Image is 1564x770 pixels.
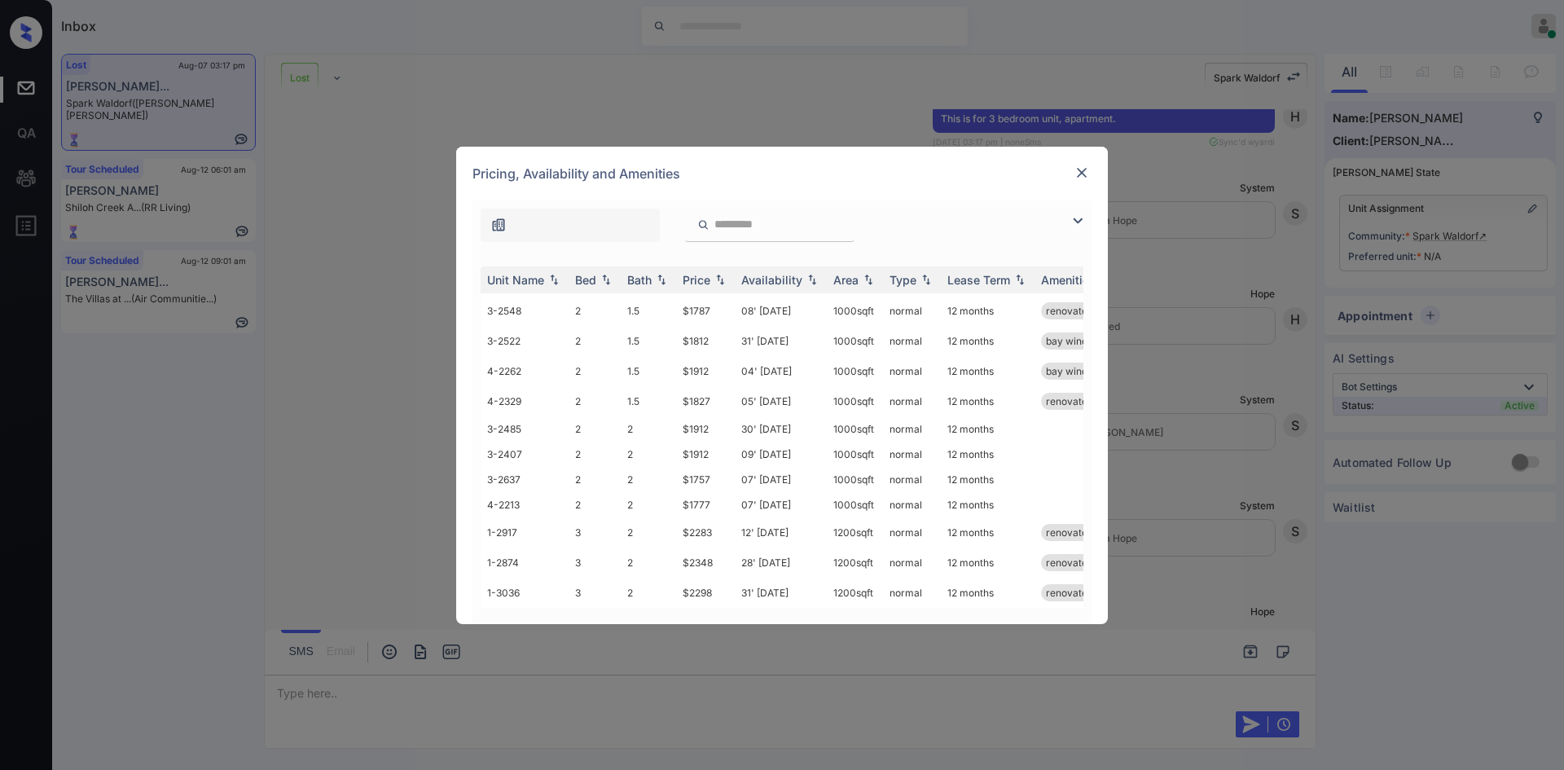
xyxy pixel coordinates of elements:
[941,492,1035,517] td: 12 months
[1046,395,1093,407] span: renovated
[481,517,569,548] td: 1-2917
[735,492,827,517] td: 07' [DATE]
[735,326,827,356] td: 31' [DATE]
[676,356,735,386] td: $1912
[676,416,735,442] td: $1912
[883,416,941,442] td: normal
[941,517,1035,548] td: 12 months
[621,296,676,326] td: 1.5
[735,296,827,326] td: 08' [DATE]
[481,467,569,492] td: 3-2637
[676,326,735,356] td: $1812
[941,467,1035,492] td: 12 months
[621,442,676,467] td: 2
[627,273,652,287] div: Bath
[569,356,621,386] td: 2
[569,416,621,442] td: 2
[735,548,827,578] td: 28' [DATE]
[1068,211,1087,231] img: icon-zuma
[621,578,676,608] td: 2
[481,386,569,416] td: 4-2329
[735,467,827,492] td: 07' [DATE]
[1041,273,1096,287] div: Amenities
[735,578,827,608] td: 31' [DATE]
[941,296,1035,326] td: 12 months
[621,386,676,416] td: 1.5
[883,296,941,326] td: normal
[676,386,735,416] td: $1827
[827,548,883,578] td: 1200 sqft
[481,578,569,608] td: 1-3036
[827,442,883,467] td: 1000 sqft
[941,356,1035,386] td: 12 months
[827,416,883,442] td: 1000 sqft
[481,492,569,517] td: 4-2213
[676,517,735,548] td: $2283
[741,273,802,287] div: Availability
[883,548,941,578] td: normal
[947,273,1010,287] div: Lease Term
[621,467,676,492] td: 2
[827,578,883,608] td: 1200 sqft
[883,442,941,467] td: normal
[883,492,941,517] td: normal
[1046,305,1093,317] span: renovated
[735,356,827,386] td: 04' [DATE]
[827,467,883,492] td: 1000 sqft
[941,548,1035,578] td: 12 months
[735,386,827,416] td: 05' [DATE]
[653,274,670,285] img: sorting
[621,548,676,578] td: 2
[918,274,934,285] img: sorting
[490,217,507,233] img: icon-zuma
[883,517,941,548] td: normal
[569,517,621,548] td: 3
[941,326,1035,356] td: 12 months
[1074,165,1090,181] img: close
[804,274,820,285] img: sorting
[487,273,544,287] div: Unit Name
[890,273,916,287] div: Type
[569,467,621,492] td: 2
[712,274,728,285] img: sorting
[860,274,876,285] img: sorting
[1046,526,1093,539] span: renovated
[827,386,883,416] td: 1000 sqft
[827,326,883,356] td: 1000 sqft
[697,218,710,232] img: icon-zuma
[481,548,569,578] td: 1-2874
[598,274,614,285] img: sorting
[827,356,883,386] td: 1000 sqft
[569,386,621,416] td: 2
[676,296,735,326] td: $1787
[941,578,1035,608] td: 12 months
[676,467,735,492] td: $1757
[621,356,676,386] td: 1.5
[481,442,569,467] td: 3-2407
[481,296,569,326] td: 3-2548
[1012,274,1028,285] img: sorting
[621,517,676,548] td: 2
[569,326,621,356] td: 2
[569,442,621,467] td: 2
[735,442,827,467] td: 09' [DATE]
[883,356,941,386] td: normal
[481,416,569,442] td: 3-2485
[1046,335,1101,347] span: bay window
[827,517,883,548] td: 1200 sqft
[827,492,883,517] td: 1000 sqft
[1046,557,1093,569] span: renovated
[546,274,562,285] img: sorting
[1046,587,1093,599] span: renovated
[621,416,676,442] td: 2
[735,517,827,548] td: 12' [DATE]
[941,442,1035,467] td: 12 months
[1046,365,1101,377] span: bay window
[883,386,941,416] td: normal
[941,386,1035,416] td: 12 months
[735,416,827,442] td: 30' [DATE]
[481,356,569,386] td: 4-2262
[683,273,710,287] div: Price
[941,416,1035,442] td: 12 months
[481,326,569,356] td: 3-2522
